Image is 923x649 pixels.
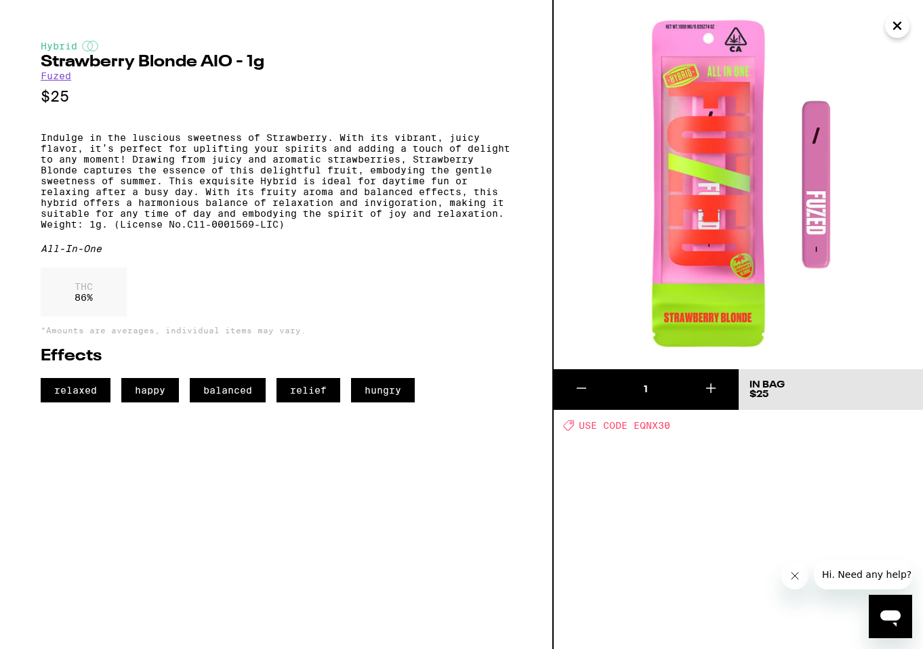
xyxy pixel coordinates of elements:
[41,348,512,364] h2: Effects
[41,88,512,105] p: $25
[41,268,127,316] div: 86 %
[609,383,683,396] div: 1
[41,70,71,81] a: Fuzed
[41,41,512,51] div: Hybrid
[276,378,340,402] span: relief
[41,326,512,335] p: *Amounts are averages, individual items may vary.
[41,243,512,254] div: All-In-One
[41,378,110,402] span: relaxed
[579,420,670,431] span: USE CODE EQNX30
[82,41,98,51] img: hybridColor.svg
[121,378,179,402] span: happy
[41,132,512,230] p: Indulge in the luscious sweetness of Strawberry. With its vibrant, juicy flavor, it’s perfect for...
[739,369,923,410] button: In Bag$25
[781,562,808,589] iframe: Close message
[41,54,512,70] h2: Strawberry Blonde AIO - 1g
[750,390,768,399] span: $25
[869,595,912,638] iframe: Button to launch messaging window
[814,560,912,589] iframe: Message from company
[75,281,93,292] p: THC
[190,378,266,402] span: balanced
[885,14,909,38] button: Close
[750,380,785,390] div: In Bag
[351,378,415,402] span: hungry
